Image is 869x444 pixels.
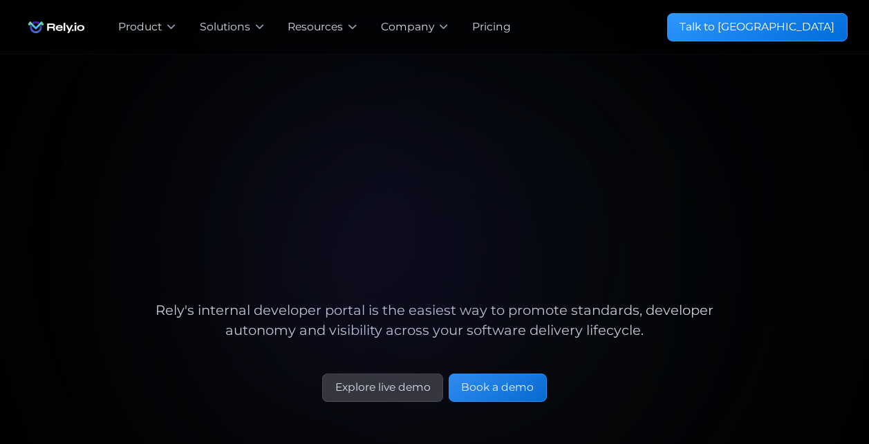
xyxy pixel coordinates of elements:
[680,19,834,35] div: Talk to [GEOGRAPHIC_DATA]
[381,19,434,35] div: Company
[322,374,443,402] a: Explore live demo
[335,379,431,395] div: Explore live demo
[21,14,91,41] img: Rely.io logo
[138,300,731,341] div: Rely's internal developer portal is the easiest way to promote standards, developer autonomy and ...
[118,19,162,35] div: Product
[667,13,848,41] a: Talk to [GEOGRAPHIC_DATA]
[21,14,91,41] a: home
[200,19,250,35] div: Solutions
[472,19,511,35] a: Pricing
[138,262,731,320] h1: done right
[288,19,343,35] div: Resources
[138,204,731,262] h1: Developer experience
